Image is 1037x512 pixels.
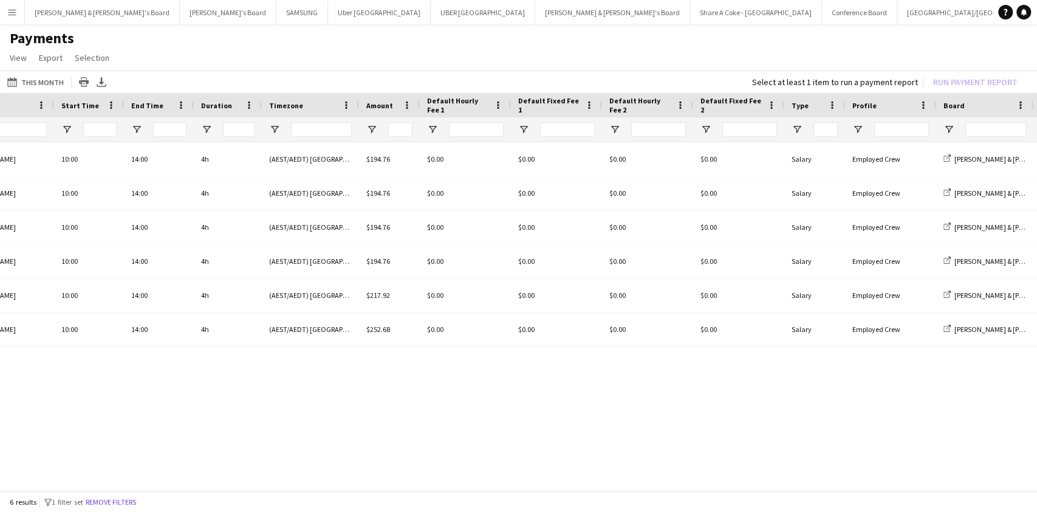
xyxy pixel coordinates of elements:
[269,124,280,135] button: Open Filter Menu
[262,176,359,210] div: (AEST/AEDT) [GEOGRAPHIC_DATA]
[511,142,602,176] div: $0.00
[54,142,124,176] div: 10:00
[61,101,99,110] span: Start Time
[431,1,535,24] button: UBER [GEOGRAPHIC_DATA]
[518,124,529,135] button: Open Filter Menu
[845,313,936,346] div: Employed Crew
[511,278,602,312] div: $0.00
[153,122,187,137] input: End Time Filter Input
[784,210,845,244] div: Salary
[609,124,620,135] button: Open Filter Menu
[5,75,66,89] button: This Month
[693,142,784,176] div: $0.00
[784,244,845,278] div: Salary
[792,101,809,110] span: Type
[194,278,262,312] div: 4h
[845,210,936,244] div: Employed Crew
[852,101,877,110] span: Profile
[784,313,845,346] div: Salary
[328,1,431,24] button: Uber [GEOGRAPHIC_DATA]
[602,244,693,278] div: $0.00
[61,124,72,135] button: Open Filter Menu
[366,101,393,110] span: Amount
[54,313,124,346] div: 10:00
[366,189,390,198] span: $194.76
[201,101,232,110] span: Duration
[194,142,262,176] div: 4h
[291,122,352,137] input: Timezone Filter Input
[700,124,711,135] button: Open Filter Menu
[518,96,580,114] span: Default Fixed Fee 1
[131,101,163,110] span: End Time
[262,210,359,244] div: (AEST/AEDT) [GEOGRAPHIC_DATA]
[54,176,124,210] div: 10:00
[420,142,511,176] div: $0.00
[180,1,276,24] button: [PERSON_NAME]'s Board
[449,122,504,137] input: Default Hourly Fee 1 Filter Input
[792,124,803,135] button: Open Filter Menu
[609,96,671,114] span: Default Hourly Fee 2
[262,313,359,346] div: (AEST/AEDT) [GEOGRAPHIC_DATA]
[25,1,180,24] button: [PERSON_NAME] & [PERSON_NAME]'s Board
[690,1,822,24] button: Share A Coke - [GEOGRAPHIC_DATA]
[602,278,693,312] div: $0.00
[943,124,954,135] button: Open Filter Menu
[124,313,194,346] div: 14:00
[535,1,690,24] button: [PERSON_NAME] & [PERSON_NAME]'s Board
[131,124,142,135] button: Open Filter Menu
[511,210,602,244] div: $0.00
[124,142,194,176] div: 14:00
[693,313,784,346] div: $0.00
[52,497,83,507] span: 1 filter set
[602,210,693,244] div: $0.00
[124,210,194,244] div: 14:00
[54,278,124,312] div: 10:00
[784,176,845,210] div: Salary
[722,122,777,137] input: Default Fixed Fee 2 Filter Input
[874,122,929,137] input: Profile Filter Input
[845,142,936,176] div: Employed Crew
[194,210,262,244] div: 4h
[693,176,784,210] div: $0.00
[83,122,117,137] input: Start Time Filter Input
[693,278,784,312] div: $0.00
[965,122,1026,137] input: Board Filter Input
[845,244,936,278] div: Employed Crew
[5,50,32,66] a: View
[94,75,109,89] app-action-btn: Export XLSX
[852,124,863,135] button: Open Filter Menu
[784,278,845,312] div: Salary
[420,278,511,312] div: $0.00
[845,278,936,312] div: Employed Crew
[943,101,965,110] span: Board
[124,176,194,210] div: 14:00
[700,96,762,114] span: Default Fixed Fee 2
[511,244,602,278] div: $0.00
[83,496,139,509] button: Remove filters
[693,244,784,278] div: $0.00
[194,176,262,210] div: 4h
[194,313,262,346] div: 4h
[34,50,67,66] a: Export
[54,244,124,278] div: 10:00
[366,124,377,135] button: Open Filter Menu
[77,75,91,89] app-action-btn: Print
[693,210,784,244] div: $0.00
[845,176,936,210] div: Employed Crew
[366,154,390,164] span: $194.76
[511,176,602,210] div: $0.00
[276,1,328,24] button: SAMSUNG
[54,210,124,244] div: 10:00
[366,223,390,232] span: $194.76
[269,101,303,110] span: Timezone
[124,278,194,312] div: 14:00
[602,313,693,346] div: $0.00
[813,122,838,137] input: Type Filter Input
[366,257,390,266] span: $194.76
[10,52,27,63] span: View
[631,122,686,137] input: Default Hourly Fee 2 Filter Input
[540,122,595,137] input: Default Fixed Fee 1 Filter Input
[427,96,489,114] span: Default Hourly Fee 1
[602,142,693,176] div: $0.00
[124,244,194,278] div: 14:00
